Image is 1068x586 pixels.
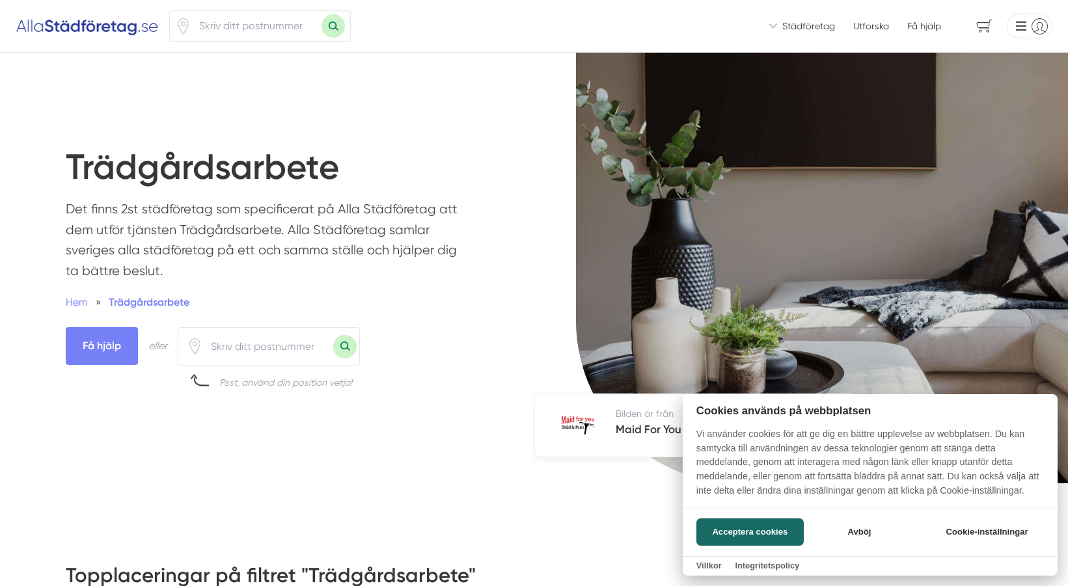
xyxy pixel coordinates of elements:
[683,405,1058,417] h2: Cookies används på webbplatsen
[696,518,804,546] button: Acceptera cookies
[683,427,1058,507] p: Vi använder cookies för att ge dig en bättre upplevelse av webbplatsen. Du kan samtycka till anvä...
[930,518,1044,546] button: Cookie-inställningar
[808,518,911,546] button: Avböj
[696,561,722,570] a: Villkor
[735,561,799,570] a: Integritetspolicy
